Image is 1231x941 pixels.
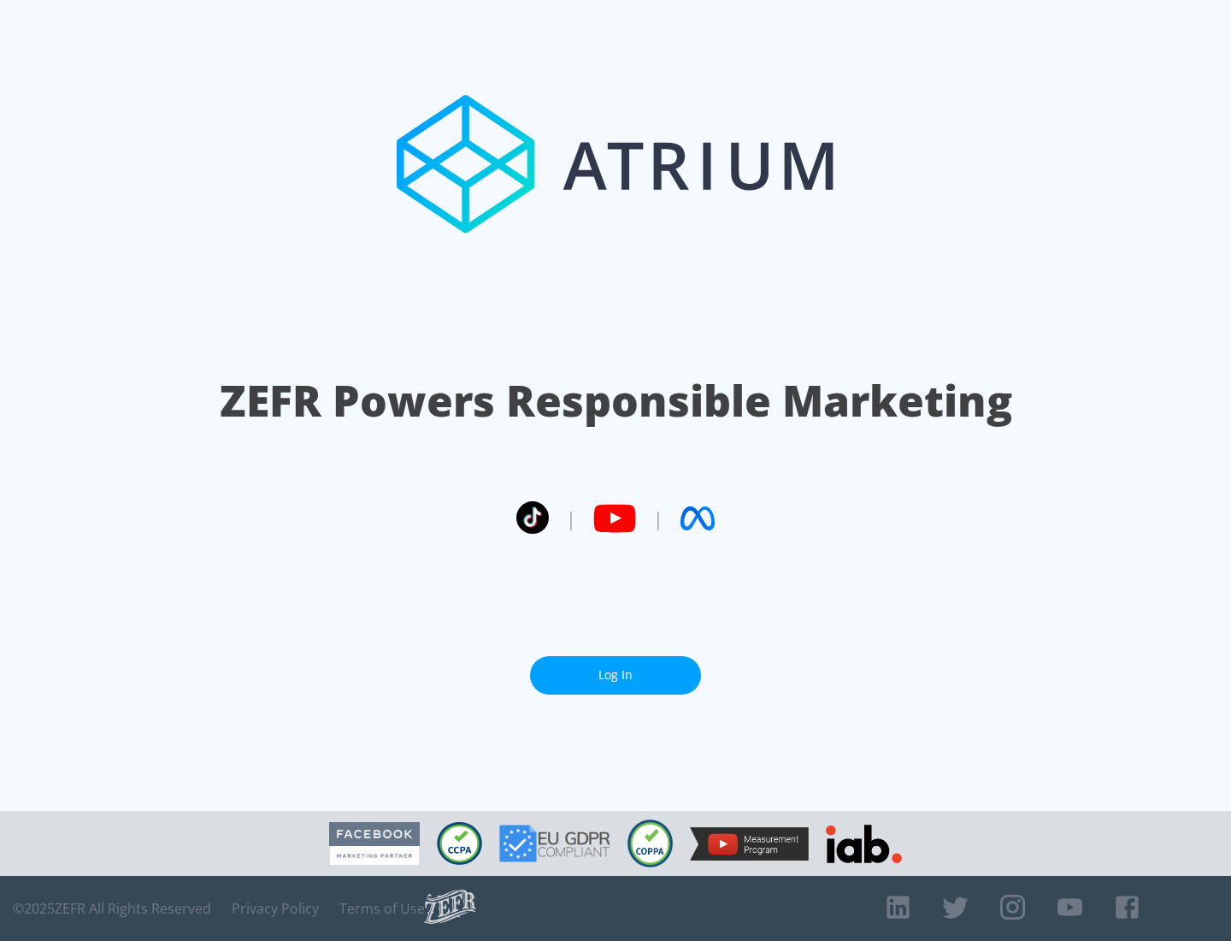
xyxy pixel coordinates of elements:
a: Terms of Use [339,900,425,917]
img: YouTube Measurement Program [690,827,809,861]
a: Log In [530,656,701,695]
h1: ZEFR Powers Responsible Marketing [220,371,1012,430]
span: © 2025 ZEFR All Rights Reserved [13,900,211,917]
a: Privacy Policy [232,900,319,917]
span: | [566,506,576,531]
img: GDPR Compliant [499,825,610,862]
img: Facebook Marketing Partner [329,822,420,866]
img: CCPA Compliant [437,822,482,865]
span: | [653,506,663,531]
img: COPPA Compliant [627,820,673,867]
img: IAB [826,825,902,863]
